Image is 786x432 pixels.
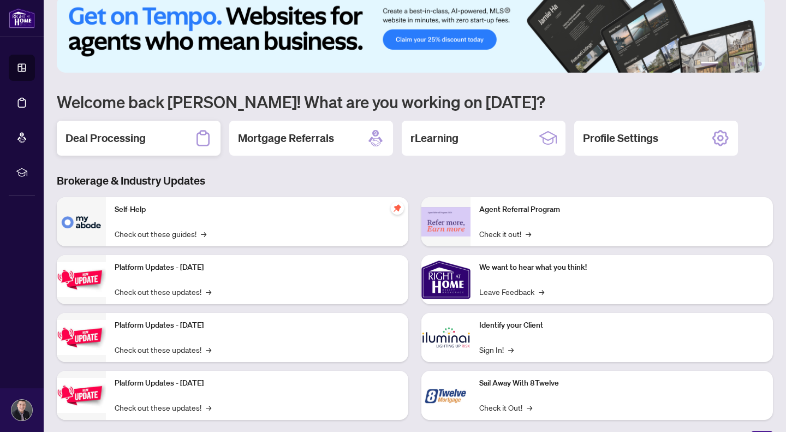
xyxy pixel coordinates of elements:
[206,401,211,413] span: →
[410,131,458,146] h2: rLearning
[57,197,106,246] img: Self-Help
[391,202,404,215] span: pushpin
[479,228,531,240] a: Check it out!→
[57,320,106,354] img: Platform Updates - July 8, 2025
[115,344,211,356] a: Check out these updates!→
[115,286,211,298] a: Check out these updates!→
[115,204,400,216] p: Self-Help
[57,378,106,412] img: Platform Updates - June 23, 2025
[115,262,400,274] p: Platform Updates - [DATE]
[201,228,206,240] span: →
[57,262,106,297] img: Platform Updates - July 21, 2025
[421,255,471,304] img: We want to hear what you think!
[57,173,773,188] h3: Brokerage & Industry Updates
[479,344,514,356] a: Sign In!→
[479,204,764,216] p: Agent Referral Program
[508,344,514,356] span: →
[65,131,146,146] h2: Deal Processing
[701,62,718,66] button: 1
[206,344,211,356] span: →
[115,377,400,389] p: Platform Updates - [DATE]
[115,401,211,413] a: Check out these updates!→
[9,8,35,28] img: logo
[206,286,211,298] span: →
[421,207,471,237] img: Agent Referral Program
[421,313,471,362] img: Identify your Client
[539,286,544,298] span: →
[526,228,531,240] span: →
[57,91,773,112] h1: Welcome back [PERSON_NAME]! What are you working on [DATE]?
[479,377,764,389] p: Sail Away With 8Twelve
[758,62,762,66] button: 6
[527,401,532,413] span: →
[731,62,736,66] button: 3
[479,286,544,298] a: Leave Feedback→
[749,62,753,66] button: 5
[479,319,764,332] p: Identify your Client
[479,401,532,413] a: Check it Out!→
[723,62,727,66] button: 2
[479,262,764,274] p: We want to hear what you think!
[11,400,32,421] img: Profile Icon
[740,62,745,66] button: 4
[583,131,658,146] h2: Profile Settings
[115,319,400,332] p: Platform Updates - [DATE]
[421,371,471,420] img: Sail Away With 8Twelve
[115,228,206,240] a: Check out these guides!→
[238,131,334,146] h2: Mortgage Referrals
